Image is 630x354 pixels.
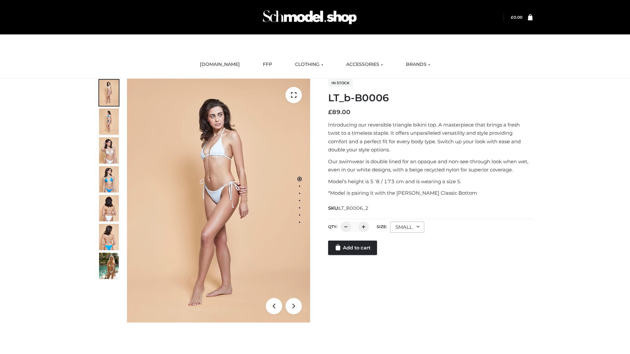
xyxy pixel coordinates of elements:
[328,177,533,186] p: Model’s height is 5 ‘8 / 173 cm and is wearing a size S.
[195,57,245,72] a: [DOMAIN_NAME]
[401,57,435,72] a: BRANDS
[328,108,350,116] bdi: 89.00
[339,205,368,211] span: LT_B0006_2
[328,189,533,197] p: *Model is pairing it with the [PERSON_NAME] Classic Bottom
[99,224,119,250] img: ArielClassicBikiniTop_CloudNine_AzureSky_OW114ECO_8-scaled.jpg
[99,80,119,106] img: ArielClassicBikiniTop_CloudNine_AzureSky_OW114ECO_1-scaled.jpg
[328,224,337,229] label: QTY:
[99,166,119,192] img: ArielClassicBikiniTop_CloudNine_AzureSky_OW114ECO_4-scaled.jpg
[328,121,533,154] p: Introducing our reversible triangle bikini top. A masterpiece that brings a fresh twist to a time...
[328,92,533,104] h1: LT_b-B0006
[328,204,369,212] span: SKU:
[99,195,119,221] img: ArielClassicBikiniTop_CloudNine_AzureSky_OW114ECO_7-scaled.jpg
[511,15,522,20] bdi: 0.00
[261,4,359,30] img: Schmodel Admin 964
[377,224,387,229] label: Size:
[328,157,533,174] p: Our swimwear is double lined for an opaque and non-see-through look when wet, even in our white d...
[390,222,424,233] div: SMALL
[328,108,332,116] span: £
[258,57,277,72] a: FFP
[341,57,388,72] a: ACCESSORIES
[511,15,514,20] span: £
[99,137,119,164] img: ArielClassicBikiniTop_CloudNine_AzureSky_OW114ECO_3-scaled.jpg
[290,57,328,72] a: CLOTHING
[99,253,119,279] img: Arieltop_CloudNine_AzureSky2.jpg
[99,108,119,135] img: ArielClassicBikiniTop_CloudNine_AzureSky_OW114ECO_2-scaled.jpg
[511,15,522,20] a: £0.00
[328,241,377,255] a: Add to cart
[328,79,353,87] span: In stock
[127,79,310,323] img: LT_b-B0006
